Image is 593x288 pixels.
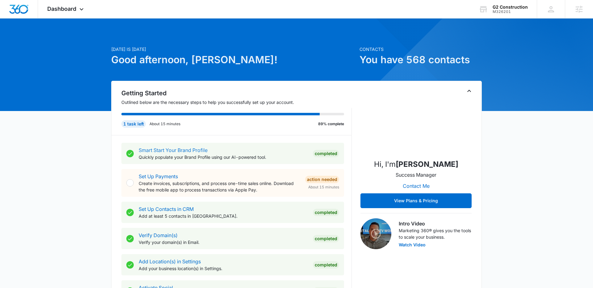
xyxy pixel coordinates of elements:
[465,87,473,95] button: Toggle Collapse
[313,150,339,157] div: Completed
[47,6,76,12] span: Dashboard
[493,5,528,10] div: account name
[396,171,436,179] p: Success Manager
[111,46,356,52] p: [DATE] is [DATE]
[139,258,201,265] a: Add Location(s) in Settings
[139,239,308,245] p: Verify your domain(s) in Email.
[360,52,482,67] h1: You have 568 contacts
[313,235,339,242] div: Completed
[308,184,339,190] span: About 15 minutes
[305,176,339,183] div: Action Needed
[360,46,482,52] p: Contacts
[139,206,194,212] a: Set Up Contacts in CRM
[121,88,352,98] h2: Getting Started
[360,218,391,249] img: Intro Video
[374,159,458,170] p: Hi, I'm
[318,121,344,127] p: 89% complete
[399,243,426,247] button: Watch Video
[139,173,178,179] a: Set Up Payments
[396,160,458,169] strong: [PERSON_NAME]
[360,193,472,208] button: View Plans & Pricing
[399,220,472,227] h3: Intro Video
[111,52,356,67] h1: Good afternoon, [PERSON_NAME]!
[385,92,447,154] img: Adam Eaton
[121,120,146,128] div: 1 task left
[121,99,352,105] p: Outlined below are the necessary steps to help you successfully set up your account.
[139,232,178,238] a: Verify Domain(s)
[139,147,208,153] a: Smart Start Your Brand Profile
[139,213,308,219] p: Add at least 5 contacts in [GEOGRAPHIC_DATA].
[493,10,528,14] div: account id
[397,179,436,193] button: Contact Me
[139,154,308,160] p: Quickly populate your Brand Profile using our AI-powered tool.
[139,265,308,272] p: Add your business location(s) in Settings.
[399,227,472,240] p: Marketing 360® gives you the tools to scale your business.
[313,209,339,216] div: Completed
[149,121,180,127] p: About 15 minutes
[139,180,300,193] p: Create invoices, subscriptions, and process one-time sales online. Download the free mobile app t...
[313,261,339,269] div: Completed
